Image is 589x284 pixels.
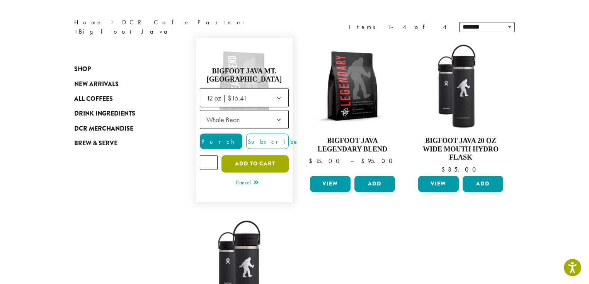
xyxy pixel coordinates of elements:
[206,93,247,102] span: 12 oz | $15.41
[74,124,133,134] span: DCR Merchandise
[308,42,397,131] img: BFJ_Legendary_12oz-300x300.png
[416,137,505,162] h4: Bigfoot Java 20 oz Wide Mouth Hydro Flask
[74,18,103,26] a: Home
[74,62,167,77] a: Shop
[74,109,135,119] span: Drink Ingredients
[200,110,289,129] span: Whole Bean
[74,65,91,74] span: Shop
[122,18,250,26] a: DCR Cafe Partner
[74,80,119,89] span: New Arrivals
[74,92,167,106] a: All Coffees
[200,155,218,170] input: Product quantity
[74,77,167,91] a: New Arrivals
[361,157,396,165] bdi: 95.00
[351,157,354,165] span: –
[310,176,351,192] a: View
[349,22,448,32] div: Items 1-4 of 4
[203,112,247,127] span: Whole Bean
[463,176,503,192] button: Add
[74,121,167,136] a: DCR Merchandise
[206,115,240,124] span: Whole Bean
[416,42,505,173] a: Bigfoot Java 20 oz Wide Mouth Hydro Flask $35.00
[74,139,117,148] span: Brew & Serve
[441,165,448,173] span: $
[74,94,113,104] span: All Coffees
[418,176,459,192] a: View
[247,137,299,145] span: Subscribe
[309,157,315,165] span: $
[354,176,395,192] button: Add
[74,136,167,151] a: Brew & Serve
[75,24,78,36] span: ›
[361,157,368,165] span: $
[416,42,505,131] img: LO2867-BFJ-Hydro-Flask-20oz-WM-wFlex-Sip-Lid-Black-300x300.jpg
[221,155,289,172] button: Add to cart
[200,88,289,107] span: 12 oz | $15.41
[74,106,167,121] a: Drink Ingredients
[309,157,343,165] bdi: 15.00
[200,67,289,83] h4: Bigfoot Java Mt. [GEOGRAPHIC_DATA]
[74,18,283,36] nav: Breadcrumb
[308,137,397,153] h4: Bigfoot Java Legendary Blend
[441,165,480,173] bdi: 35.00
[203,90,255,105] span: 12 oz | $15.41
[111,15,114,27] span: ›
[236,178,259,189] a: Cancel
[308,42,397,173] a: Bigfoot Java Legendary Blend
[200,137,266,145] span: Purchase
